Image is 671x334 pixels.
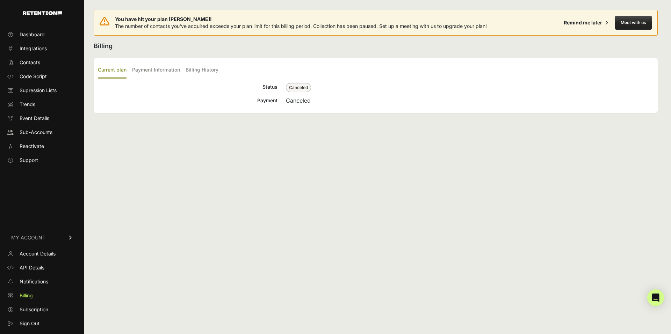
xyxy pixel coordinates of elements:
span: API Details [20,264,44,271]
span: Supression Lists [20,87,57,94]
span: Dashboard [20,31,45,38]
h2: Billing [94,41,658,51]
span: Billing [20,292,33,299]
a: Supression Lists [4,85,80,96]
span: Support [20,157,38,164]
img: Retention.com [23,11,62,15]
button: Meet with us [615,16,652,30]
span: Canceled [286,83,311,92]
span: You have hit your plan [PERSON_NAME]! [115,16,487,23]
span: Event Details [20,115,49,122]
a: Sub-Accounts [4,127,80,138]
a: Event Details [4,113,80,124]
a: Sign Out [4,318,80,329]
span: Notifications [20,278,48,285]
a: Reactivate [4,141,80,152]
span: Account Details [20,250,56,257]
span: Code Script [20,73,47,80]
span: Reactivate [20,143,44,150]
span: Sub-Accounts [20,129,52,136]
span: Contacts [20,59,40,66]
a: Support [4,155,80,166]
span: MY ACCOUNT [11,234,45,241]
span: Subscription [20,306,48,313]
label: Billing History [186,62,218,79]
a: Trends [4,99,80,110]
a: MY ACCOUNT [4,227,80,248]
a: API Details [4,262,80,273]
a: Dashboard [4,29,80,40]
span: Trends [20,101,35,108]
div: Remind me later [564,19,602,26]
a: Subscription [4,304,80,315]
div: Payment [98,96,277,105]
a: Code Script [4,71,80,82]
a: Account Details [4,248,80,259]
div: Status [98,83,277,92]
label: Payment Information [132,62,180,79]
span: The number of contacts you've acquired exceeds your plan limit for this billing period. Collectio... [115,23,487,29]
span: Integrations [20,45,47,52]
span: Sign Out [20,320,39,327]
a: Billing [4,290,80,301]
a: Contacts [4,57,80,68]
a: Notifications [4,276,80,287]
button: Remind me later [561,16,611,29]
div: Canceled [286,96,654,105]
a: Integrations [4,43,80,54]
div: Open Intercom Messenger [647,289,664,306]
label: Current plan [98,62,127,79]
